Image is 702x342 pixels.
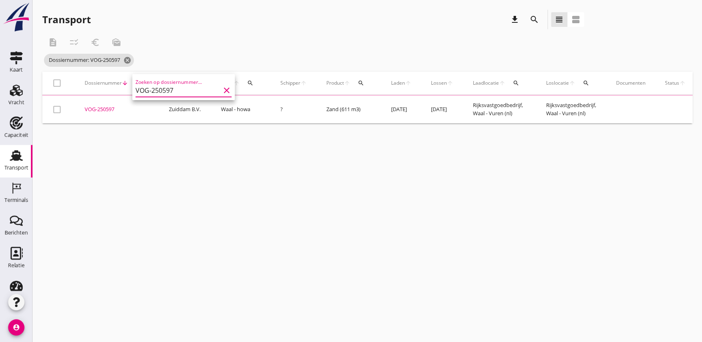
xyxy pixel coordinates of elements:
[300,80,307,86] i: arrow_upward
[85,105,149,114] div: VOG-250597
[569,80,575,86] i: arrow_upward
[358,80,364,86] i: search
[44,54,134,67] span: Dossiernummer: VOG-250597
[4,165,28,170] div: Transport
[233,80,240,86] i: arrow_upward
[616,79,645,87] div: Documenten
[381,96,421,123] td: [DATE]
[344,80,350,86] i: arrow_upward
[510,15,520,24] i: download
[326,79,344,87] span: Product
[536,96,606,123] td: Rijksvastgoedbedrijf, Waal - Vuren (nl)
[4,132,28,138] div: Capaciteit
[571,15,581,24] i: view_agenda
[665,79,679,87] span: Status
[447,80,453,86] i: arrow_upward
[123,56,131,64] i: cancel
[211,96,271,123] td: Waal - howa
[8,263,24,268] div: Relatie
[529,15,539,24] i: search
[4,197,28,203] div: Terminals
[85,79,122,87] span: Dossiernummer
[5,230,28,235] div: Berichten
[169,73,201,93] div: Klant
[679,80,686,86] i: arrow_upward
[405,80,411,86] i: arrow_upward
[583,80,589,86] i: search
[317,96,381,123] td: Zand (611 m3)
[473,79,499,87] span: Laadlocatie
[247,80,254,86] i: search
[42,13,91,26] div: Transport
[122,80,128,86] i: arrow_downward
[8,319,24,335] i: account_circle
[554,15,564,24] i: view_headline
[280,79,300,87] span: Schipper
[421,96,463,123] td: [DATE]
[513,80,519,86] i: search
[463,96,536,123] td: Rijksvastgoedbedrijf, Waal - Vuren (nl)
[136,84,220,97] input: Zoeken op dossiernummer...
[499,80,505,86] i: arrow_upward
[159,96,211,123] td: Zuiddam B.V.
[391,79,405,87] span: Laden
[2,2,31,32] img: logo-small.a267ee39.svg
[222,85,232,95] i: clear
[546,79,569,87] span: Loslocatie
[9,100,24,105] div: Vracht
[271,96,317,123] td: ?
[431,79,447,87] span: Lossen
[10,67,23,72] div: Kaart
